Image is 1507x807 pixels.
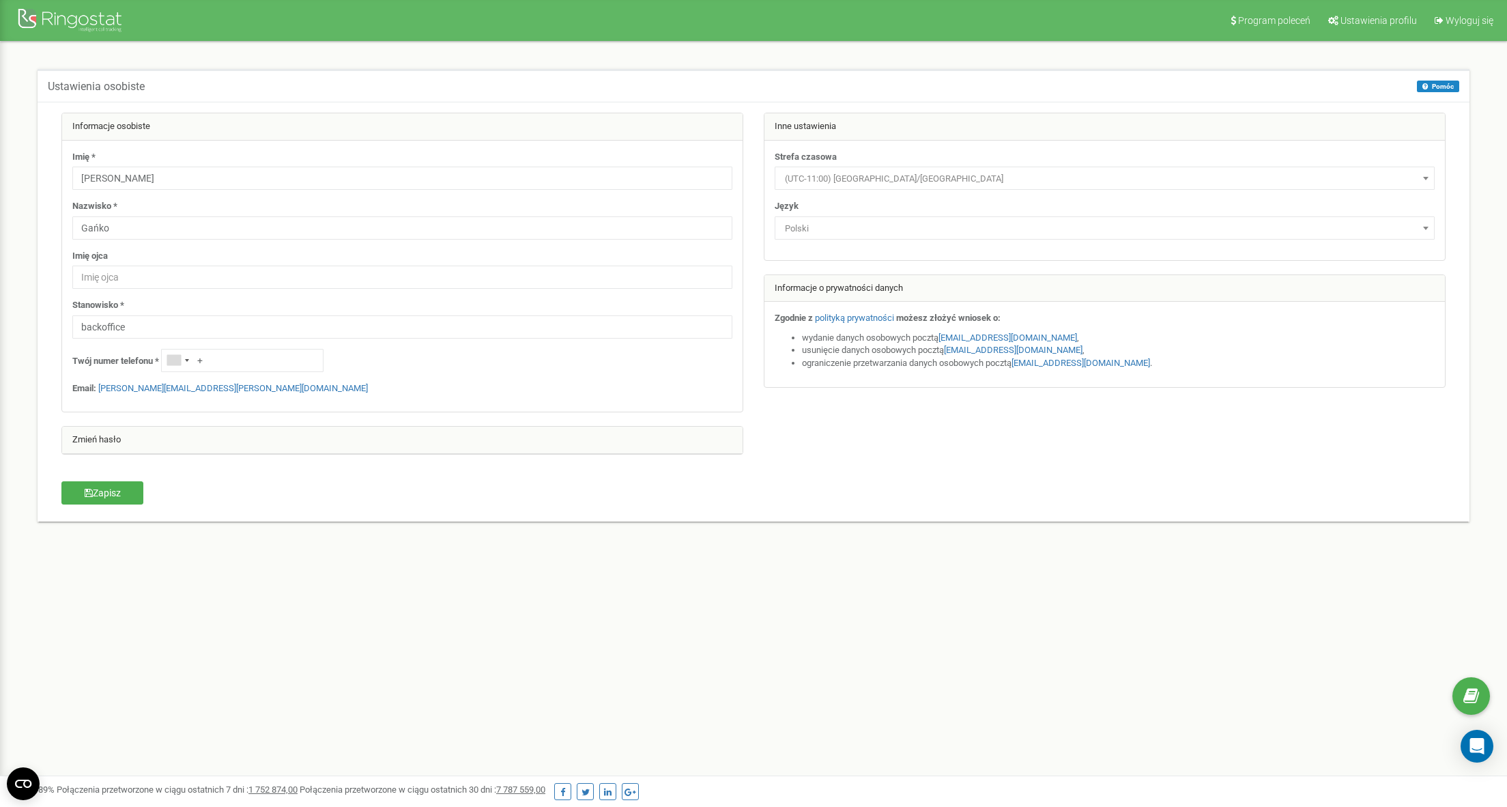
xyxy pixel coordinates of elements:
a: [EMAIL_ADDRESS][DOMAIN_NAME] [1011,358,1150,368]
h5: Ustawienia osobiste [48,81,145,93]
div: Telephone country code [162,350,193,371]
label: Strefa czasowa [775,151,837,164]
button: Zapisz [61,481,143,505]
label: Nazwisko * [72,200,117,213]
span: Połączenia przetworzone w ciągu ostatnich 30 dni : [300,784,545,795]
label: Imię * [72,151,96,164]
input: Imię ojca [72,266,732,289]
div: Informacje osobiste [62,113,743,141]
a: [EMAIL_ADDRESS][DOMAIN_NAME] [944,345,1082,355]
span: Wyloguj się [1446,15,1493,26]
div: Informacje o prywatności danych [764,275,1445,302]
label: Język [775,200,799,213]
u: 7 787 559,00 [496,784,545,795]
u: 1 752 874,00 [248,784,298,795]
label: Stanowisko * [72,299,124,312]
button: Pomóc [1417,81,1459,92]
span: Polski [775,216,1435,240]
span: (UTC-11:00) Pacific/Midway [779,169,1430,188]
div: Zmień hasło [62,427,743,454]
input: Imię [72,167,732,190]
strong: Email: [72,383,96,393]
span: (UTC-11:00) Pacific/Midway [775,167,1435,190]
div: Inne ustawienia [764,113,1445,141]
a: [EMAIL_ADDRESS][DOMAIN_NAME] [938,332,1077,343]
label: Twój numer telefonu * [72,355,159,368]
button: Open CMP widget [7,767,40,800]
span: Polski [779,219,1430,238]
li: usunięcie danych osobowych pocztą , [802,344,1435,357]
strong: możesz złożyć wniosek o: [896,313,1001,323]
div: Open Intercom Messenger [1461,730,1493,763]
a: [PERSON_NAME][EMAIL_ADDRESS][PERSON_NAME][DOMAIN_NAME] [98,383,368,393]
span: Program poleceń [1238,15,1310,26]
label: Imię ojca [72,250,108,263]
input: +1-800-555-55-55 [161,349,324,372]
span: Ustawienia profilu [1340,15,1417,26]
strong: Zgodnie z [775,313,813,323]
li: ograniczenie przetwarzania danych osobowych pocztą . [802,357,1435,370]
a: polityką prywatności [815,313,894,323]
span: Połączenia przetworzone w ciągu ostatnich 7 dni : [57,784,298,795]
input: Nazwisko [72,216,732,240]
input: Stanowisko [72,315,732,339]
li: wydanie danych osobowych pocztą , [802,332,1435,345]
